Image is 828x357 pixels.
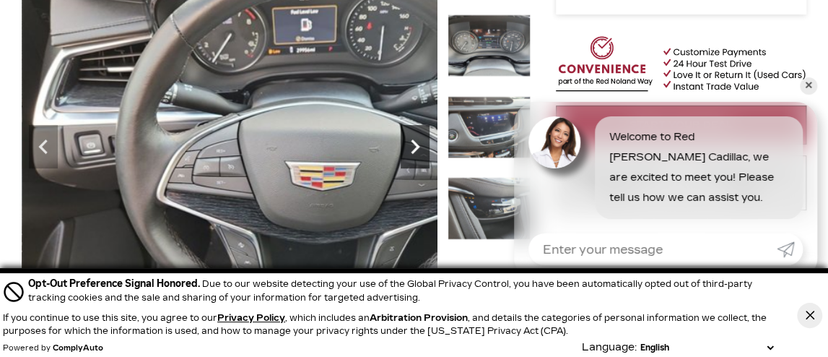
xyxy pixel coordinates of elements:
div: Language: [582,343,637,353]
p: If you continue to use this site, you agree to our , which includes an , and details the categori... [3,313,767,336]
a: Submit [777,233,803,265]
img: Certified Used 2022 Stellar Black Metallic Cadillac Premium Luxury image 14 [448,14,531,77]
button: Close Button [797,303,822,328]
img: Agent profile photo [528,116,580,168]
span: Opt-Out Preference Signal Honored . [28,278,202,290]
div: Next [401,125,430,168]
img: Certified Used 2022 Stellar Black Metallic Cadillac Premium Luxury image 15 [448,96,531,159]
div: Previous [29,125,58,168]
u: Privacy Policy [217,313,285,323]
select: Language Select [637,341,777,354]
div: Due to our website detecting your use of the Global Privacy Control, you have been automatically ... [28,276,777,304]
div: Powered by [3,344,103,353]
a: ComplyAuto [53,344,103,353]
strong: Arbitration Provision [370,313,468,323]
input: Enter your message [528,233,777,265]
div: Welcome to Red [PERSON_NAME] Cadillac, we are excited to meet you! Please tell us how we can assi... [595,116,803,219]
img: Certified Used 2022 Stellar Black Metallic Cadillac Premium Luxury image 16 [448,177,531,240]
